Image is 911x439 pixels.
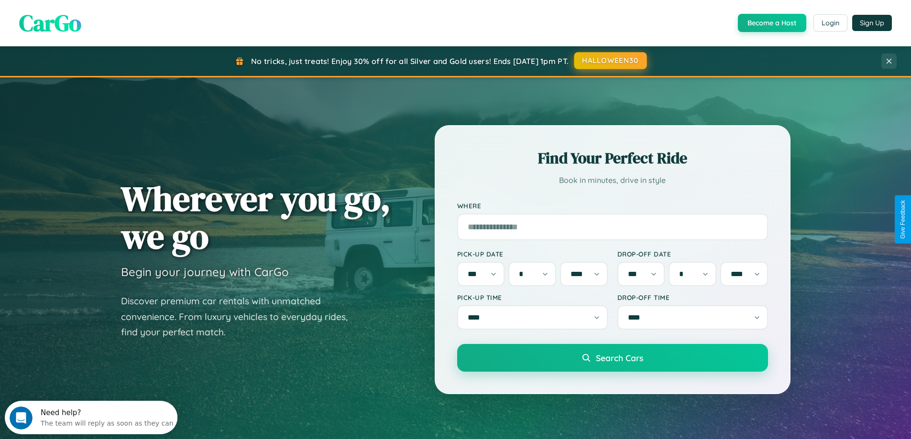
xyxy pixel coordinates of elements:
[900,200,906,239] div: Give Feedback
[596,353,643,363] span: Search Cars
[457,148,768,169] h2: Find Your Perfect Ride
[457,344,768,372] button: Search Cars
[121,293,360,340] p: Discover premium car rentals with unmatched convenience. From luxury vehicles to everyday rides, ...
[852,15,892,31] button: Sign Up
[813,14,847,32] button: Login
[19,7,81,39] span: CarGo
[121,265,289,279] h3: Begin your journey with CarGo
[36,8,169,16] div: Need help?
[574,52,647,69] button: HALLOWEEN30
[4,4,178,30] div: Open Intercom Messenger
[617,250,768,258] label: Drop-off Date
[36,16,169,26] div: The team will reply as soon as they can
[457,202,768,210] label: Where
[617,293,768,301] label: Drop-off Time
[121,180,391,255] h1: Wherever you go, we go
[10,407,33,429] iframe: Intercom live chat
[457,293,608,301] label: Pick-up Time
[251,56,569,66] span: No tricks, just treats! Enjoy 30% off for all Silver and Gold users! Ends [DATE] 1pm PT.
[738,14,806,32] button: Become a Host
[5,401,177,434] iframe: Intercom live chat discovery launcher
[457,173,768,187] p: Book in minutes, drive in style
[457,250,608,258] label: Pick-up Date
